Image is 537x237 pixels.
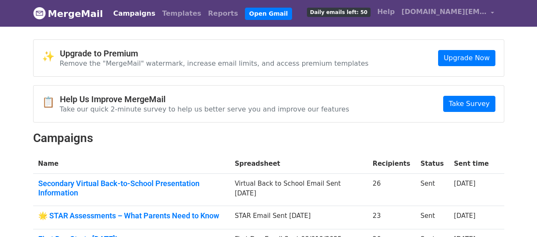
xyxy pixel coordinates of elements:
td: 26 [368,174,416,206]
th: Status [415,154,449,174]
th: Sent time [449,154,494,174]
a: Take Survey [443,96,495,112]
a: Help [374,3,398,20]
th: Recipients [368,154,416,174]
a: Upgrade Now [438,50,495,66]
span: Daily emails left: 50 [307,8,370,17]
a: [DATE] [454,180,475,187]
th: Name [33,154,230,174]
a: MergeMail [33,5,103,22]
a: [DOMAIN_NAME][EMAIL_ADDRESS][DOMAIN_NAME] [398,3,498,23]
a: Open Gmail [245,8,292,20]
img: MergeMail logo [33,7,46,20]
a: Templates [159,5,205,22]
td: STAR Email Sent [DATE] [230,206,368,229]
span: 📋 [42,96,60,109]
h2: Campaigns [33,131,504,145]
h4: Upgrade to Premium [60,48,369,59]
a: 🌟 STAR Assessments – What Parents Need to Know [38,211,225,220]
a: [DATE] [454,212,475,220]
span: ✨ [42,50,60,63]
span: [DOMAIN_NAME][EMAIL_ADDRESS][DOMAIN_NAME] [402,7,486,17]
a: Secondary Virtual Back-to-School Presentation Information [38,179,225,197]
iframe: Chat Widget [495,196,537,237]
td: 23 [368,206,416,229]
a: Reports [205,5,242,22]
p: Take our quick 2-minute survey to help us better serve you and improve our features [60,105,349,114]
p: Remove the "MergeMail" watermark, increase email limits, and access premium templates [60,59,369,68]
a: Daily emails left: 50 [304,3,374,20]
td: Virtual Back to School Email Sent [DATE] [230,174,368,206]
a: Campaigns [110,5,159,22]
td: Sent [415,206,449,229]
h4: Help Us Improve MergeMail [60,94,349,104]
td: Sent [415,174,449,206]
th: Spreadsheet [230,154,368,174]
